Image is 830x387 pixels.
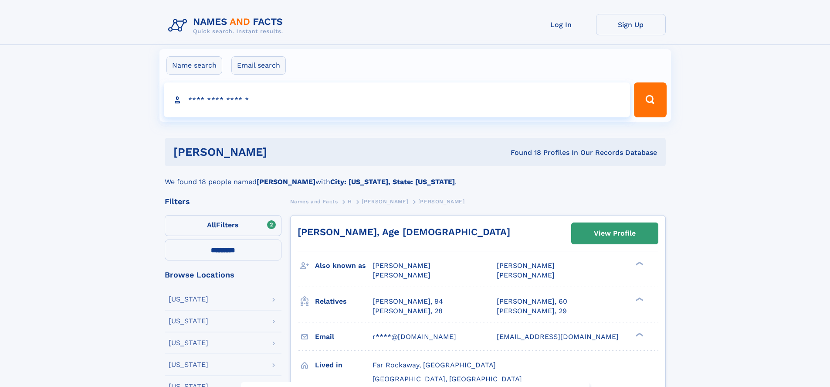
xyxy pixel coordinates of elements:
[315,329,373,344] h3: Email
[166,56,222,75] label: Name search
[497,297,567,306] a: [PERSON_NAME], 60
[169,361,208,368] div: [US_STATE]
[165,215,281,236] label: Filters
[315,358,373,373] h3: Lived in
[298,226,510,237] a: [PERSON_NAME], Age [DEMOGRAPHIC_DATA]
[348,199,352,205] span: H
[634,332,644,337] div: ❯
[362,196,408,207] a: [PERSON_NAME]
[169,318,208,325] div: [US_STATE]
[497,306,567,316] a: [PERSON_NAME], 29
[373,375,522,383] span: [GEOGRAPHIC_DATA], [GEOGRAPHIC_DATA]
[572,223,658,244] a: View Profile
[257,178,315,186] b: [PERSON_NAME]
[164,82,630,117] input: search input
[389,148,657,158] div: Found 18 Profiles In Our Records Database
[315,258,373,273] h3: Also known as
[634,82,666,117] button: Search Button
[165,14,290,38] img: Logo Names and Facts
[596,14,666,35] a: Sign Up
[165,198,281,205] div: Filters
[165,271,281,279] div: Browse Locations
[290,196,338,207] a: Names and Facts
[169,339,208,346] div: [US_STATE]
[373,261,430,270] span: [PERSON_NAME]
[348,196,352,207] a: H
[497,261,555,270] span: [PERSON_NAME]
[373,271,430,279] span: [PERSON_NAME]
[634,261,644,267] div: ❯
[165,166,666,187] div: We found 18 people named with .
[231,56,286,75] label: Email search
[418,199,465,205] span: [PERSON_NAME]
[526,14,596,35] a: Log In
[497,332,619,341] span: [EMAIL_ADDRESS][DOMAIN_NAME]
[373,306,443,316] a: [PERSON_NAME], 28
[373,297,443,306] a: [PERSON_NAME], 94
[207,221,216,229] span: All
[362,199,408,205] span: [PERSON_NAME]
[634,296,644,302] div: ❯
[169,296,208,303] div: [US_STATE]
[315,294,373,309] h3: Relatives
[173,147,389,158] h1: [PERSON_NAME]
[497,271,555,279] span: [PERSON_NAME]
[594,223,636,243] div: View Profile
[330,178,455,186] b: City: [US_STATE], State: [US_STATE]
[373,361,496,369] span: Far Rockaway, [GEOGRAPHIC_DATA]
